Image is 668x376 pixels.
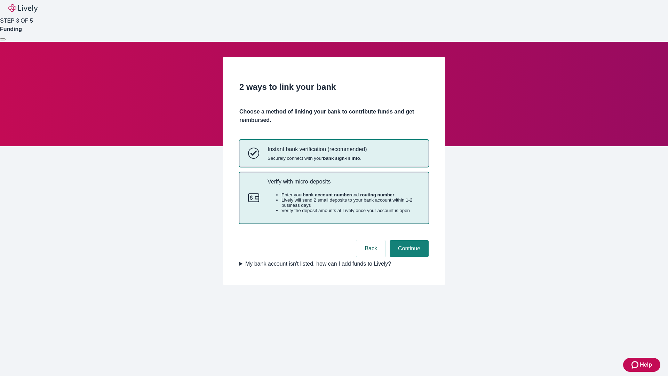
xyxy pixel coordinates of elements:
svg: Zendesk support icon [631,361,640,369]
strong: bank account number [303,192,351,197]
button: Zendesk support iconHelp [623,358,660,372]
li: Enter your and [281,192,420,197]
img: Lively [8,4,38,13]
li: Lively will send 2 small deposits to your bank account within 1-2 business days [281,197,420,208]
button: Micro-depositsVerify with micro-depositsEnter yourbank account numberand routing numberLively wil... [240,173,428,224]
p: Instant bank verification (recommended) [268,146,367,152]
span: Securely connect with your . [268,156,367,161]
span: Help [640,361,652,369]
button: Continue [390,240,429,257]
svg: Micro-deposits [248,192,259,203]
svg: Instant bank verification [248,148,259,159]
h2: 2 ways to link your bank [239,81,429,93]
p: Verify with micro-deposits [268,178,420,185]
strong: routing number [360,192,394,197]
strong: bank sign-in info [323,156,360,161]
button: Instant bank verificationInstant bank verification (recommended)Securely connect with yourbank si... [240,140,428,166]
li: Verify the deposit amounts at Lively once your account is open [281,208,420,213]
button: Back [356,240,385,257]
summary: My bank account isn't listed, how can I add funds to Lively? [239,260,429,268]
h4: Choose a method of linking your bank to contribute funds and get reimbursed. [239,108,429,124]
